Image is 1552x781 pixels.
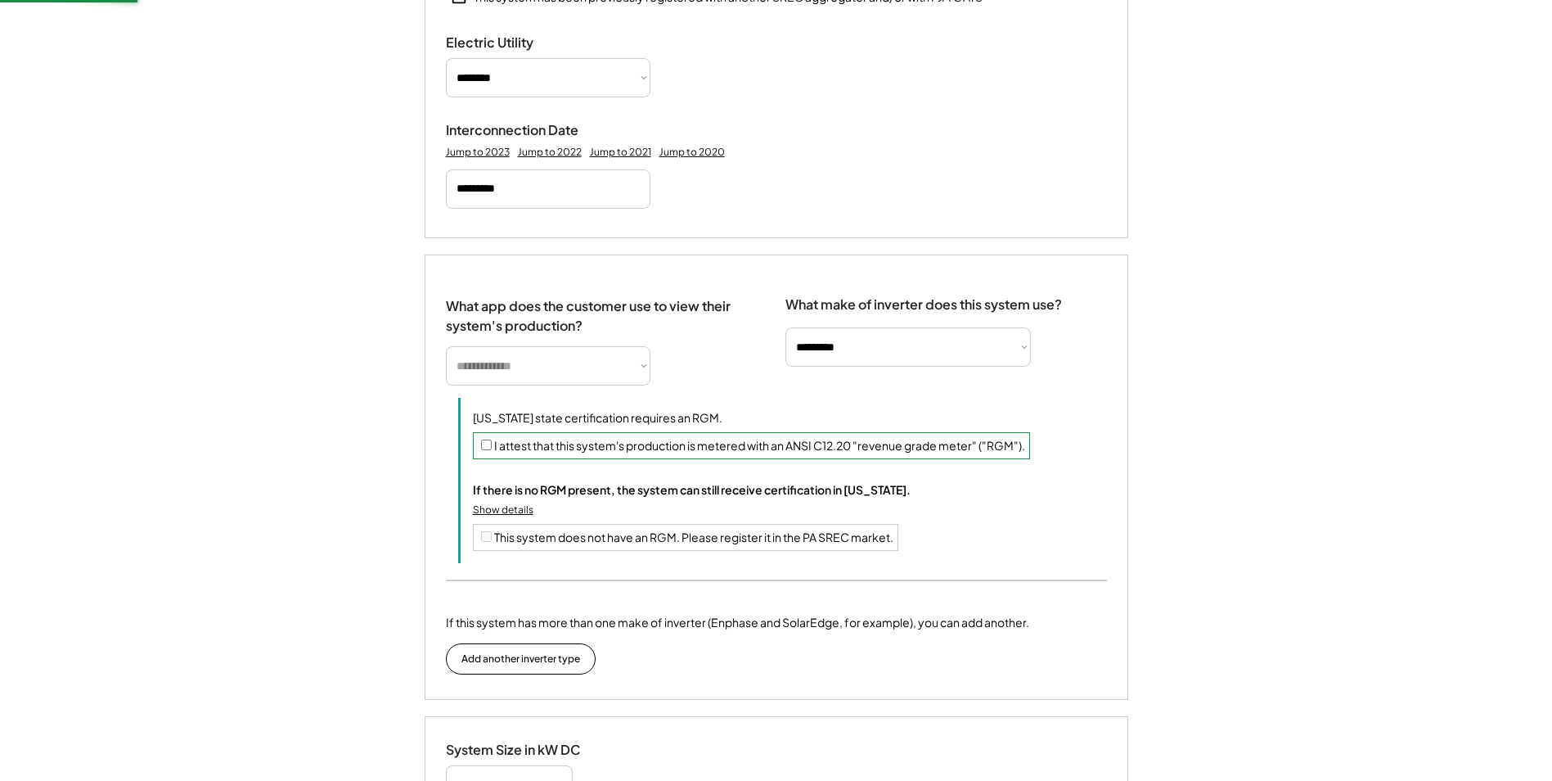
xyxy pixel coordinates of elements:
[473,410,1107,427] div: [US_STATE] state certification requires an RGM.
[659,146,725,159] div: Jump to 2020
[518,146,582,159] div: Jump to 2022
[473,482,911,497] div: If there is no RGM present, the system can still receive certification in [US_STATE].
[785,280,1062,317] div: What make of inverter does this system use?
[446,146,510,159] div: Jump to 2023
[494,438,1025,453] label: I attest that this system's production is metered with an ANSI C12.20 "revenue grade meter" ("RGM").
[473,503,533,517] div: Show details
[446,614,1029,631] div: If this system has more than one make of inverter (Enphase and SolarEdge, for example), you can a...
[494,530,893,544] label: This system does not have an RGM. Please register it in the PA SREC market.
[446,280,753,336] div: What app does the customer use to view their system's production?
[446,742,610,759] div: System Size in kW DC
[446,34,610,52] div: Electric Utility
[590,146,651,159] div: Jump to 2021
[446,122,610,139] div: Interconnection Date
[446,643,596,675] button: Add another inverter type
